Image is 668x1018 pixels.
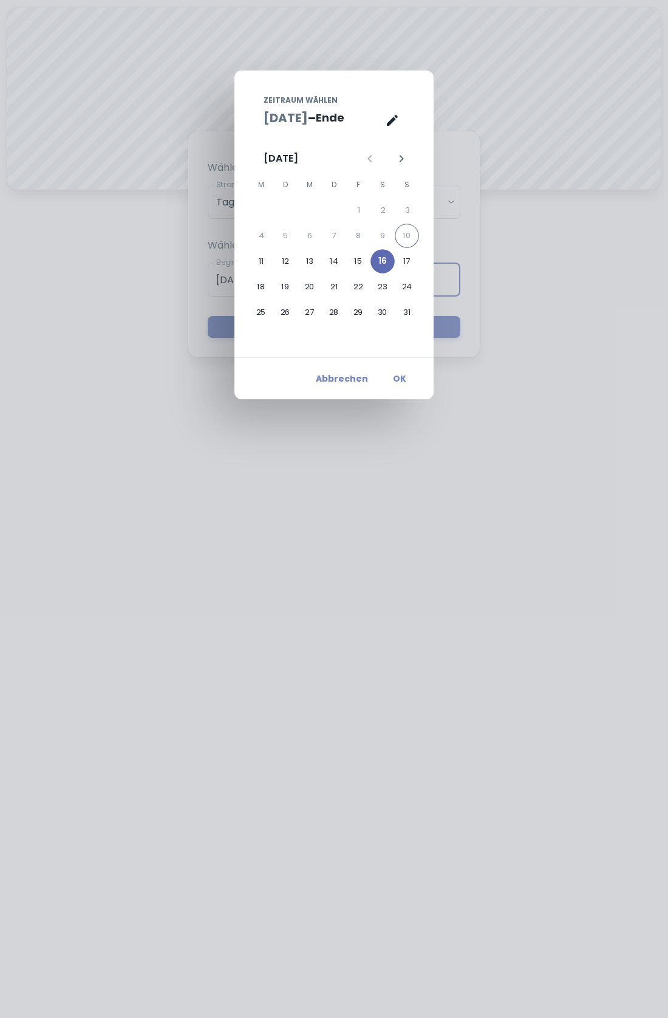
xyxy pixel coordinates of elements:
[249,275,273,299] button: 18
[250,173,272,197] span: Montag
[370,300,395,325] button: 30
[395,275,419,299] button: 24
[322,300,346,325] button: 28
[264,95,338,106] span: Zeitraum wählen
[370,249,395,273] button: 16
[316,109,344,127] button: Ende
[391,148,412,169] button: Nächster Monat
[298,275,322,299] button: 20
[273,249,298,273] button: 12
[273,300,298,325] button: 26
[316,109,344,126] span: Ende
[299,173,321,197] span: Mittwoch
[372,173,394,197] span: Samstag
[264,151,298,166] div: [DATE]
[273,275,298,299] button: 19
[311,368,373,390] button: Abbrechen
[380,368,419,390] button: OK
[249,249,273,273] button: 11
[322,275,346,299] button: 21
[395,300,419,325] button: 31
[346,275,370,299] button: 22
[274,173,296,197] span: Dienstag
[347,173,369,197] span: Freitag
[298,300,322,325] button: 27
[380,108,404,132] button: Kalenderansicht ist geöffnet, zur Texteingabeansicht wechseln
[370,275,395,299] button: 23
[395,249,419,273] button: 17
[346,300,370,325] button: 29
[308,109,316,127] h5: –
[264,109,308,127] button: [DATE]
[346,249,370,273] button: 15
[396,173,418,197] span: Sonntag
[322,249,346,273] button: 14
[298,249,322,273] button: 13
[323,173,345,197] span: Donnerstag
[249,300,273,325] button: 25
